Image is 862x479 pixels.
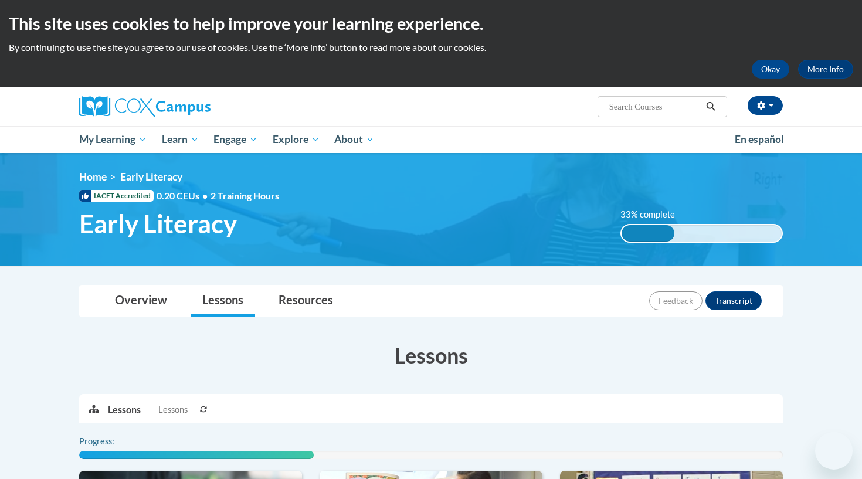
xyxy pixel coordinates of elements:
a: Lessons [191,286,255,317]
span: Lessons [158,403,188,416]
a: Overview [103,286,179,317]
p: By continuing to use the site you agree to our use of cookies. Use the ‘More info’ button to read... [9,41,853,54]
div: 33% complete [622,225,674,242]
span: En español [735,133,784,145]
button: Feedback [649,291,703,310]
span: 0.20 CEUs [157,189,211,202]
input: Search Courses [608,100,702,114]
h3: Lessons [79,341,783,370]
span: Early Literacy [120,171,182,183]
a: Engage [206,126,265,153]
iframe: Button to launch messaging window [815,432,853,470]
a: En español [727,127,792,152]
h2: This site uses cookies to help improve your learning experience. [9,12,853,35]
span: IACET Accredited [79,190,154,202]
a: My Learning [72,126,154,153]
a: More Info [798,60,853,79]
span: About [334,133,374,147]
a: Explore [265,126,327,153]
span: Engage [213,133,257,147]
img: Cox Campus [79,96,211,117]
a: About [327,126,382,153]
span: Learn [162,133,199,147]
button: Account Settings [748,96,783,115]
p: Lessons [108,403,141,416]
span: Early Literacy [79,208,237,239]
a: Cox Campus [79,96,302,117]
button: Transcript [705,291,762,310]
div: Main menu [62,126,800,153]
button: Okay [752,60,789,79]
a: Learn [154,126,206,153]
label: Progress: [79,435,147,448]
span: 2 Training Hours [211,190,279,201]
span: Explore [273,133,320,147]
label: 33% complete [620,208,688,221]
span: • [202,190,208,201]
a: Resources [267,286,345,317]
span: My Learning [79,133,147,147]
a: Home [79,171,107,183]
button: Search [702,100,720,114]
